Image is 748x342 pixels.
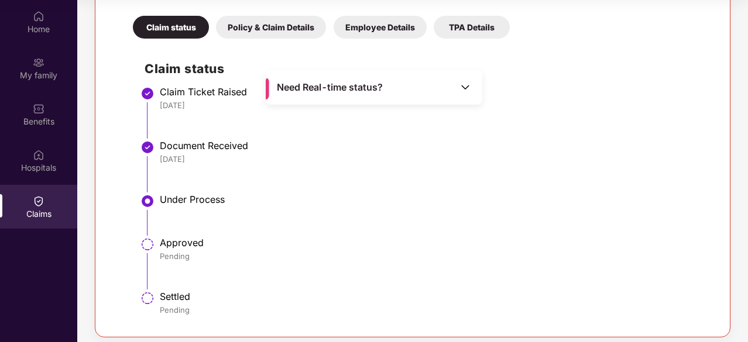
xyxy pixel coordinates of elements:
img: svg+xml;base64,PHN2ZyBpZD0iSG9tZSIgeG1sbnM9Imh0dHA6Ly93d3cudzMub3JnLzIwMDAvc3ZnIiB3aWR0aD0iMjAiIG... [33,11,44,22]
div: Policy & Claim Details [216,16,326,39]
img: svg+xml;base64,PHN2ZyBpZD0iU3RlcC1QZW5kaW5nLTMyeDMyIiB4bWxucz0iaHR0cDovL3d3dy53My5vcmcvMjAwMC9zdm... [140,237,155,251]
img: svg+xml;base64,PHN2ZyBpZD0iU3RlcC1Eb25lLTMyeDMyIiB4bWxucz0iaHR0cDovL3d3dy53My5vcmcvMjAwMC9zdmciIH... [140,140,155,154]
div: Claim Ticket Raised [160,86,704,98]
div: Under Process [160,194,704,205]
div: [DATE] [160,100,704,110]
img: svg+xml;base64,PHN2ZyBpZD0iU3RlcC1BY3RpdmUtMzJ4MzIiIHhtbG5zPSJodHRwOi8vd3d3LnczLm9yZy8yMDAwL3N2Zy... [140,194,155,208]
img: svg+xml;base64,PHN2ZyBpZD0iSG9zcGl0YWxzIiB4bWxucz0iaHR0cDovL3d3dy53My5vcmcvMjAwMC9zdmciIHdpZHRoPS... [33,149,44,161]
img: svg+xml;base64,PHN2ZyBpZD0iU3RlcC1Eb25lLTMyeDMyIiB4bWxucz0iaHR0cDovL3d3dy53My5vcmcvMjAwMC9zdmciIH... [140,87,155,101]
img: svg+xml;base64,PHN2ZyBpZD0iQmVuZWZpdHMiIHhtbG5zPSJodHRwOi8vd3d3LnczLm9yZy8yMDAwL3N2ZyIgd2lkdGg9Ij... [33,103,44,115]
div: Approved [160,237,704,248]
span: Need Real-time status? [277,81,383,94]
h2: Claim status [145,59,704,78]
img: svg+xml;base64,PHN2ZyBpZD0iQ2xhaW0iIHhtbG5zPSJodHRwOi8vd3d3LnczLm9yZy8yMDAwL3N2ZyIgd2lkdGg9IjIwIi... [33,195,44,207]
img: svg+xml;base64,PHN2ZyB3aWR0aD0iMjAiIGhlaWdodD0iMjAiIHZpZXdCb3g9IjAgMCAyMCAyMCIgZmlsbD0ibm9uZSIgeG... [33,57,44,68]
div: Document Received [160,140,704,151]
div: Pending [160,305,704,315]
img: Toggle Icon [459,81,471,93]
div: [DATE] [160,154,704,164]
div: TPA Details [434,16,510,39]
div: Pending [160,251,704,261]
img: svg+xml;base64,PHN2ZyBpZD0iU3RlcC1QZW5kaW5nLTMyeDMyIiB4bWxucz0iaHR0cDovL3d3dy53My5vcmcvMjAwMC9zdm... [140,291,155,305]
div: Claim status [133,16,209,39]
div: Settled [160,291,704,302]
div: Employee Details [334,16,427,39]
